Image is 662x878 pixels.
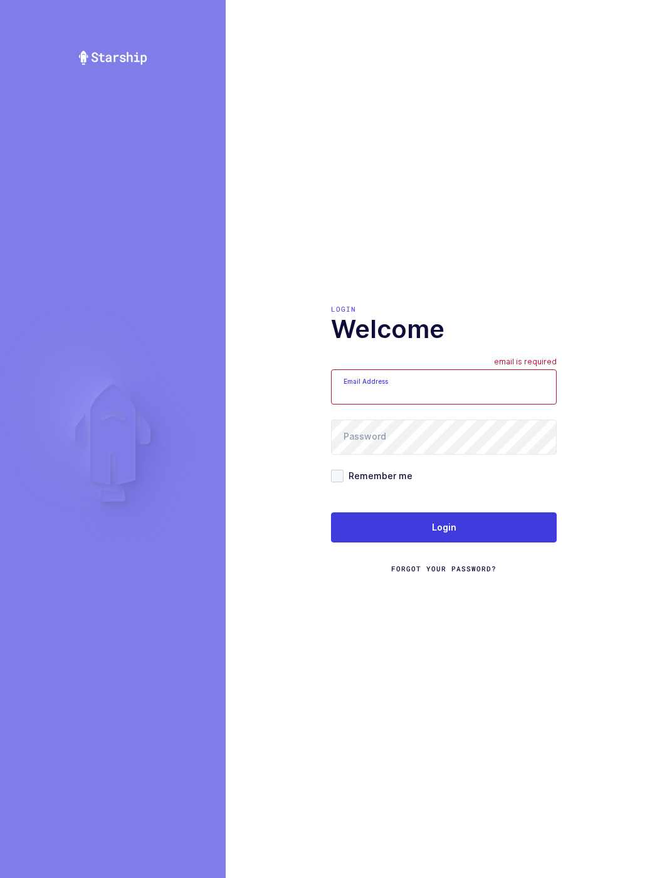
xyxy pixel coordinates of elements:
input: Password [331,420,557,455]
button: Login [331,512,557,542]
span: Remember me [344,470,412,482]
div: email is required [494,357,557,369]
input: Email Address [331,369,557,405]
img: Starship [78,50,148,65]
h1: Welcome [331,314,557,344]
a: Forgot Your Password? [391,564,497,574]
div: Login [331,304,557,314]
span: Login [432,521,456,534]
